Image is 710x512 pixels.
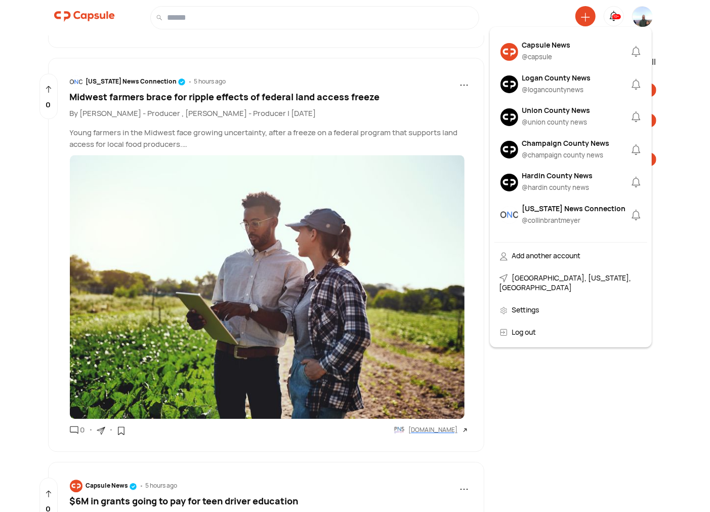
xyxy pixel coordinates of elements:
[522,183,593,193] div: @ hardin county news
[70,127,469,150] p: Young farmers in the Midwest face growing uncertainty, after a freeze on a federal program that s...
[522,85,591,95] div: @ logancountynews
[522,40,571,50] div: Capsule News
[500,108,518,126] img: resizeImage
[54,6,115,29] a: logo
[46,99,51,111] p: 0
[522,170,593,181] div: Hardin County News
[522,105,591,115] div: Union County News
[494,299,647,321] div: Settings
[522,216,626,226] div: @ collinbrantmeyer
[78,424,85,436] div: 0
[178,78,186,86] img: tick
[500,174,518,191] img: resizeImage
[494,321,647,343] div: Log out
[612,14,621,20] div: 10+
[500,75,518,93] img: resizeImage
[86,77,186,86] div: [US_STATE] News Connection
[394,425,469,435] a: [DOMAIN_NAME]
[522,52,571,62] div: @ capsule
[460,478,469,493] span: ...
[522,117,591,128] div: @ union county news
[70,91,380,103] span: Midwest farmers brace for ripple effects of federal land access freeze
[494,267,647,299] div: [GEOGRAPHIC_DATA], [US_STATE], [GEOGRAPHIC_DATA]
[86,481,137,490] div: Capsule News
[70,480,82,492] img: resizeImage
[394,425,404,435] img: favicons
[408,425,457,435] div: [DOMAIN_NAME]
[70,495,299,507] span: $6M in grants going to pay for teen driver education
[146,481,178,490] div: 5 hours ago
[522,138,610,148] div: Champaign County News
[522,203,626,214] div: [US_STATE] News Connection
[522,72,591,83] div: Logan County News
[500,43,518,61] img: resizeImage
[70,108,469,120] p: By [PERSON_NAME] - Producer , [PERSON_NAME] - Producer | [DATE]
[70,155,465,419] img: resizeImage
[54,6,115,26] img: logo
[460,74,469,89] span: ...
[500,206,518,224] img: resizeImage
[494,245,647,267] div: Add another account
[522,150,610,161] div: @ champaign county news
[194,77,226,86] div: 5 hours ago
[633,7,653,44] img: resizeImage
[500,141,518,159] img: resizeImage
[70,75,82,88] img: resizeImage
[130,483,137,490] img: tick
